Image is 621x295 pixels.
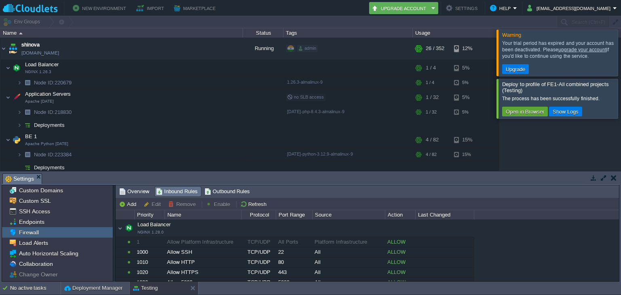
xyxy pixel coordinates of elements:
span: 1.26.3-almalinux-9 [287,80,323,84]
img: AMDAwAAAACH5BAEAAAAALAAAAAABAAEAAAICRAEAOw== [17,119,22,131]
div: 1010 [135,257,164,267]
span: Apache Python [DATE] [25,141,68,146]
span: Deploy to profile of FE1-All combined projects (Testing) [502,81,609,93]
span: Node ID: [34,80,55,86]
button: [EMAIL_ADDRESS][DOMAIN_NAME] [527,3,613,13]
img: AMDAwAAAACH5BAEAAAAALAAAAAABAAEAAAICRAEAOw== [11,132,22,148]
div: Name [165,210,241,219]
span: BE 1 [24,133,38,140]
div: 15% [454,148,480,161]
button: Marketplace [174,3,218,13]
div: 4 / 82 [426,148,437,161]
button: Enable [206,200,232,208]
div: ALLOW [385,247,415,257]
a: Deployments [33,164,66,171]
div: Allow Platform Infrastructure [165,237,241,247]
span: 218830 [33,109,73,116]
span: Warning [502,32,521,38]
div: All [313,247,384,257]
div: ALLOW [385,257,415,267]
div: 1 / 32 [426,106,437,118]
span: Overview [119,187,149,196]
span: 220679 [33,79,73,86]
a: Change Owner [17,271,59,278]
div: 5% [454,60,480,76]
div: 1000 [135,247,164,257]
div: ALLOW [385,278,415,287]
span: 223384 [33,151,73,158]
img: AMDAwAAAACH5BAEAAAAALAAAAAABAAEAAAICRAEAOw== [6,132,11,148]
span: Endpoints [17,218,46,225]
a: Deployments [33,122,66,129]
div: Allow 5000 [165,278,241,287]
div: Allow HTTPS [165,268,241,277]
div: Priority [135,210,165,219]
span: Inbound Rules [156,187,198,196]
a: Node ID:223384 [33,151,73,158]
button: Edit [144,200,163,208]
div: Allow HTTP [165,257,241,267]
div: Tags [284,28,412,38]
img: AMDAwAAAACH5BAEAAAAALAAAAAABAAEAAAICRAEAOw== [17,148,22,161]
div: 12% [454,38,480,59]
div: All [313,268,384,277]
img: AMDAwAAAACH5BAEAAAAALAAAAAABAAEAAAICRAEAOw== [22,119,33,131]
button: Show Logs [550,108,581,115]
a: BE 1Apache Python [DATE] [24,133,38,139]
button: Refresh [240,200,269,208]
img: AMDAwAAAACH5BAEAAAAALAAAAAABAAEAAAICRAEAOw== [17,106,22,118]
span: Application Servers [24,91,72,97]
div: TCP/UDP [242,268,275,277]
span: [DATE]-python-3.12.9-almalinux-9 [287,152,353,156]
div: TCP/UDP [242,247,275,257]
button: Upgrade [503,65,528,73]
img: AMDAwAAAACH5BAEAAAAALAAAAAABAAEAAAICRAEAOw== [22,161,33,174]
span: Node ID: [34,152,55,158]
span: Outbound Rules [205,187,250,196]
div: 5% [454,89,480,105]
div: Allow SSH [165,247,241,257]
a: Custom Domains [17,187,64,194]
a: upgrade your account [558,47,607,53]
div: Your trial period has expired and your account has been deactivated. Please if you'd like to cont... [502,40,616,59]
img: AMDAwAAAACH5BAEAAAAALAAAAAABAAEAAAICRAEAOw== [6,60,11,76]
div: Protocol [242,210,276,219]
a: Load Alerts [17,239,49,247]
div: 1 / 32 [426,89,439,105]
div: 1030 [135,278,164,287]
span: Apache [DATE] [25,99,54,104]
img: AMDAwAAAACH5BAEAAAAALAAAAAABAAEAAAICRAEAOw== [11,60,22,76]
button: Add [119,200,139,208]
div: 5% [454,76,480,89]
img: AMDAwAAAACH5BAEAAAAALAAAAAABAAEAAAICRAEAOw== [6,89,11,105]
a: shinova [21,41,40,49]
a: Collaboration [17,260,54,268]
div: 1 / 4 [426,76,434,89]
img: AMDAwAAAACH5BAEAAAAALAAAAAABAAEAAAICRAEAOw== [11,89,22,105]
div: No active tasks [10,282,61,295]
div: 26 / 352 [426,38,444,59]
div: 5% [454,106,480,118]
div: Status [243,28,283,38]
span: Load Balancer [24,61,60,68]
div: 4 / 82 [426,132,439,148]
span: Node ID: [34,109,55,115]
div: All [313,278,384,287]
button: Help [490,3,513,13]
a: Node ID:220679 [33,79,73,86]
span: no SLB access [287,95,324,99]
img: AMDAwAAAACH5BAEAAAAALAAAAAABAAEAAAICRAEAOw== [22,148,33,161]
div: 80 [276,257,312,267]
a: Firewall [17,229,40,236]
div: Running [243,38,283,59]
span: Settings [5,174,34,184]
div: ALLOW [385,237,415,247]
span: Load Balancer [125,221,171,235]
a: Auto Horizontal Scaling [17,250,80,257]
